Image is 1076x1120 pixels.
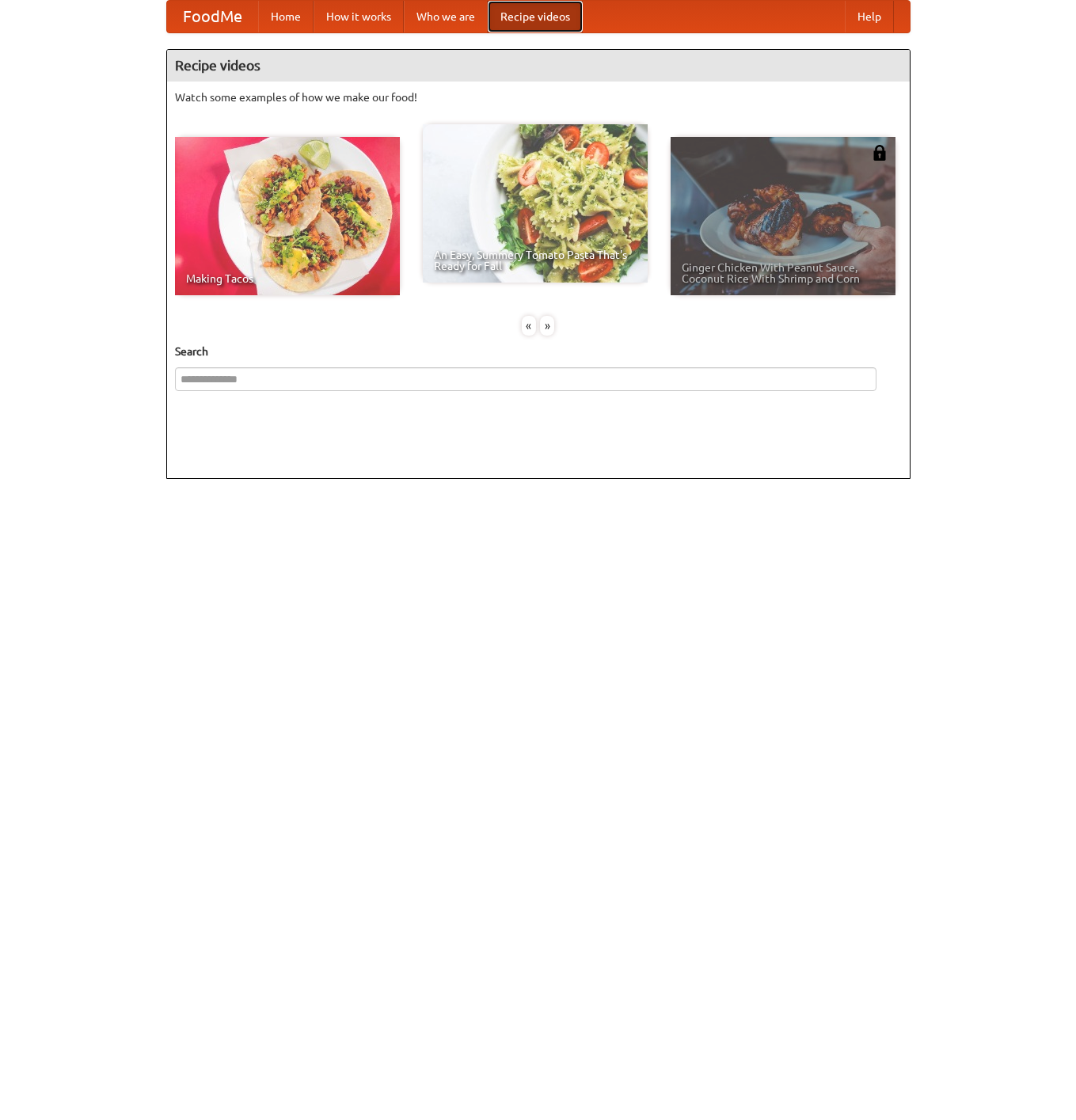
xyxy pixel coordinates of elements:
span: Making Tacos [186,273,389,284]
a: Making Tacos [175,137,400,295]
a: Home [258,1,314,32]
a: Help [845,1,894,32]
img: 483408.png [872,145,888,161]
a: FoodMe [167,1,258,32]
div: « [522,316,536,336]
span: An Easy, Summery Tomato Pasta That's Ready for Fall [434,249,637,271]
a: How it works [314,1,404,32]
p: Watch some examples of how we make our food! [175,89,902,105]
h5: Search [175,344,902,359]
a: An Easy, Summery Tomato Pasta That's Ready for Fall [423,124,648,283]
h4: Recipe videos [167,50,910,82]
a: Who we are [404,1,488,32]
a: Recipe videos [488,1,583,32]
div: » [540,316,554,336]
